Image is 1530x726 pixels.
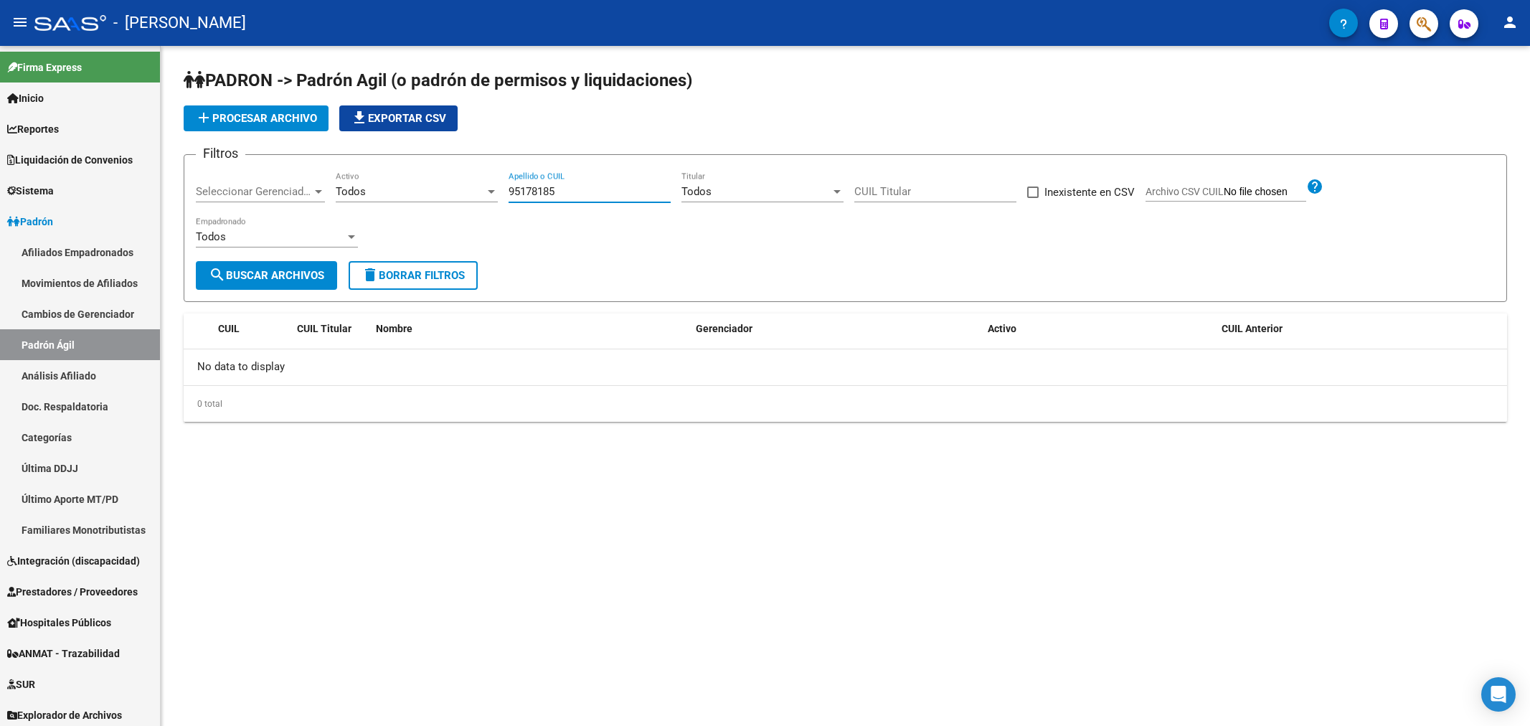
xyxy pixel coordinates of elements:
mat-icon: person [1501,14,1519,31]
mat-icon: delete [362,266,379,283]
mat-icon: file_download [351,109,368,126]
span: PADRON -> Padrón Agil (o padrón de permisos y liquidaciones) [184,70,692,90]
span: Padrón [7,214,53,230]
span: Nombre [376,323,412,334]
span: Seleccionar Gerenciador [196,185,312,198]
span: Todos [196,230,226,243]
button: Exportar CSV [339,105,458,131]
span: Activo [988,323,1016,334]
span: Reportes [7,121,59,137]
mat-icon: menu [11,14,29,31]
span: - [PERSON_NAME] [113,7,246,39]
datatable-header-cell: Gerenciador [690,313,981,344]
datatable-header-cell: CUIL Titular [291,313,370,344]
button: Buscar Archivos [196,261,337,290]
span: Buscar Archivos [209,269,324,282]
mat-icon: search [209,266,226,283]
datatable-header-cell: CUIL Anterior [1216,313,1507,344]
span: Inicio [7,90,44,106]
datatable-header-cell: Nombre [370,313,690,344]
span: CUIL Titular [297,323,351,334]
button: Borrar Filtros [349,261,478,290]
span: Gerenciador [696,323,752,334]
span: Archivo CSV CUIL [1146,186,1224,197]
span: Exportar CSV [351,112,446,125]
div: No data to display [184,349,1507,385]
span: Prestadores / Proveedores [7,584,138,600]
input: Archivo CSV CUIL [1224,186,1306,199]
datatable-header-cell: Activo [982,313,1216,344]
span: ANMAT - Trazabilidad [7,646,120,661]
span: Todos [336,185,366,198]
span: Integración (discapacidad) [7,553,140,569]
span: Explorador de Archivos [7,707,122,723]
span: Todos [681,185,712,198]
span: CUIL [218,323,240,334]
span: SUR [7,676,35,692]
div: 0 total [184,386,1507,422]
h3: Filtros [196,143,245,164]
span: Hospitales Públicos [7,615,111,631]
span: CUIL Anterior [1222,323,1283,334]
span: Sistema [7,183,54,199]
datatable-header-cell: CUIL [212,313,291,344]
mat-icon: add [195,109,212,126]
span: Inexistente en CSV [1044,184,1135,201]
span: Procesar archivo [195,112,317,125]
mat-icon: help [1306,178,1323,195]
span: Borrar Filtros [362,269,465,282]
span: Firma Express [7,60,82,75]
button: Procesar archivo [184,105,329,131]
span: Liquidación de Convenios [7,152,133,168]
div: Open Intercom Messenger [1481,677,1516,712]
